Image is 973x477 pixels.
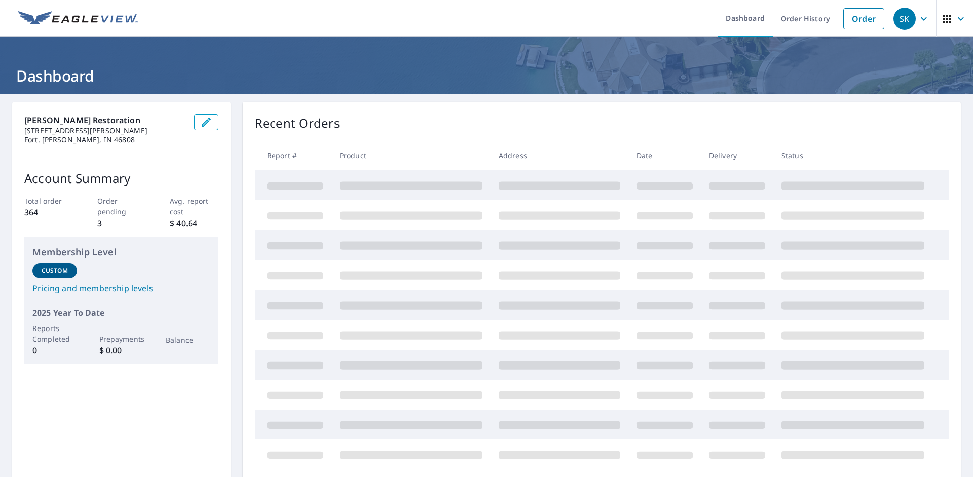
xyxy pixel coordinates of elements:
p: Account Summary [24,169,218,188]
p: Avg. report cost [170,196,218,217]
p: Order pending [97,196,146,217]
p: Custom [42,266,68,275]
div: SK [893,8,916,30]
a: Pricing and membership levels [32,282,210,295]
th: Delivery [701,140,773,170]
p: [PERSON_NAME] Restoration [24,114,186,126]
p: 3 [97,217,146,229]
p: 364 [24,206,73,218]
th: Report # [255,140,331,170]
p: Recent Orders [255,114,340,132]
p: 2025 Year To Date [32,307,210,319]
p: Fort. [PERSON_NAME], IN 46808 [24,135,186,144]
p: 0 [32,344,77,356]
p: Membership Level [32,245,210,259]
a: Order [843,8,884,29]
p: Balance [166,335,210,345]
p: $ 40.64 [170,217,218,229]
th: Address [491,140,628,170]
th: Status [773,140,932,170]
th: Date [628,140,701,170]
p: Total order [24,196,73,206]
p: $ 0.00 [99,344,144,356]
img: EV Logo [18,11,138,26]
p: Reports Completed [32,323,77,344]
p: Prepayments [99,334,144,344]
p: [STREET_ADDRESS][PERSON_NAME] [24,126,186,135]
th: Product [331,140,491,170]
h1: Dashboard [12,65,961,86]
